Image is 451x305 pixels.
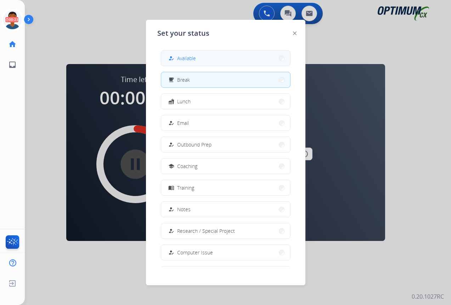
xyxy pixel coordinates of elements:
[293,31,297,35] img: close-button
[168,185,174,191] mat-icon: menu_book
[168,206,174,212] mat-icon: how_to_reg
[161,137,290,152] button: Outbound Prep
[8,61,17,69] mat-icon: inbox
[177,162,197,170] span: Coaching
[168,228,174,234] mat-icon: how_to_reg
[168,163,174,169] mat-icon: school
[161,180,290,195] button: Training
[8,40,17,48] mat-icon: home
[161,159,290,174] button: Coaching
[161,115,290,131] button: Email
[177,141,212,148] span: Outbound Prep
[157,28,209,38] span: Set your status
[161,94,290,109] button: Lunch
[168,98,174,104] mat-icon: fastfood
[177,249,213,256] span: Computer Issue
[168,120,174,126] mat-icon: how_to_reg
[177,227,235,235] span: Research / Special Project
[168,142,174,148] mat-icon: how_to_reg
[161,72,290,87] button: Break
[412,292,444,301] p: 0.20.1027RC
[177,76,190,84] span: Break
[177,98,191,105] span: Lunch
[161,245,290,260] button: Computer Issue
[161,223,290,238] button: Research / Special Project
[161,202,290,217] button: Notes
[177,206,191,213] span: Notes
[177,119,189,127] span: Email
[177,54,196,62] span: Available
[168,77,174,83] mat-icon: free_breakfast
[161,51,290,66] button: Available
[168,55,174,61] mat-icon: how_to_reg
[161,266,290,282] button: Internet Issue
[168,249,174,255] mat-icon: how_to_reg
[177,184,194,191] span: Training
